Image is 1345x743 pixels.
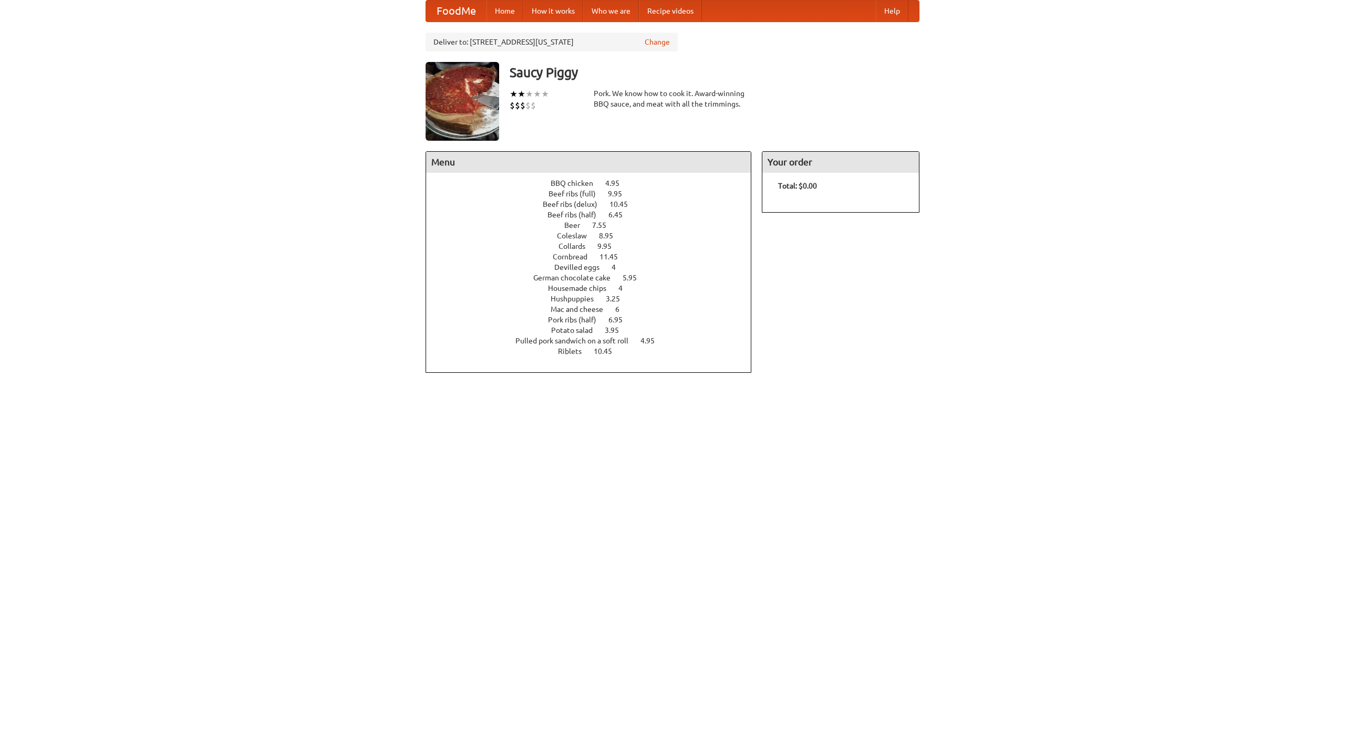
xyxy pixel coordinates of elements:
span: 4.95 [605,179,630,187]
span: Pork ribs (half) [548,316,607,324]
span: Hushpuppies [551,295,604,303]
span: 4 [612,263,626,271]
a: Hushpuppies 3.25 [551,295,639,303]
span: 4.95 [640,337,665,345]
a: Change [645,37,670,47]
h3: Saucy Piggy [510,62,919,83]
a: Mac and cheese 6 [551,305,639,313]
li: $ [520,100,525,111]
span: Pulled pork sandwich on a soft roll [515,337,639,345]
span: 8.95 [599,232,624,240]
span: Devilled eggs [554,263,610,271]
span: 3.25 [606,295,630,303]
b: Total: $0.00 [778,182,817,190]
a: Coleslaw 8.95 [557,232,633,240]
a: Beef ribs (full) 9.95 [549,190,642,198]
li: ★ [541,88,549,100]
span: 6.45 [608,211,633,219]
span: Coleslaw [557,232,597,240]
span: Beer [564,221,591,229]
span: Mac and cheese [551,305,614,313]
a: BBQ chicken 4.95 [551,179,639,187]
span: 10.45 [594,347,623,355]
li: $ [525,100,531,111]
div: Pork. We know how to cook it. Award-winning BBQ sauce, and meat with all the trimmings. [594,88,751,109]
span: 6.95 [608,316,633,324]
span: BBQ chicken [551,179,604,187]
span: 11.45 [599,253,628,261]
span: Housemade chips [548,284,617,292]
span: Potato salad [551,326,603,334]
span: Beef ribs (delux) [543,200,608,208]
a: FoodMe [426,1,487,22]
span: Beef ribs (full) [549,190,606,198]
h4: Menu [426,152,751,173]
li: ★ [525,88,533,100]
span: Beef ribs (half) [547,211,607,219]
span: 10.45 [609,200,638,208]
a: Pork ribs (half) 6.95 [548,316,642,324]
span: 6 [615,305,630,313]
a: Riblets 10.45 [558,347,632,355]
img: angular.jpg [426,62,499,141]
a: Home [487,1,523,22]
li: $ [531,100,536,111]
a: Cornbread 11.45 [553,253,637,261]
h4: Your order [762,152,919,173]
span: 3.95 [605,326,629,334]
span: 9.95 [608,190,633,198]
div: Deliver to: [STREET_ADDRESS][US_STATE] [426,33,678,51]
span: 9.95 [597,242,622,250]
a: Housemade chips 4 [548,284,642,292]
span: 5.95 [623,274,647,282]
span: German chocolate cake [533,274,621,282]
li: ★ [510,88,518,100]
a: Collards 9.95 [558,242,631,250]
li: ★ [533,88,541,100]
a: Devilled eggs 4 [554,263,635,271]
a: Beer 7.55 [564,221,626,229]
a: Beef ribs (half) 6.45 [547,211,642,219]
li: ★ [518,88,525,100]
span: Collards [558,242,596,250]
a: German chocolate cake 5.95 [533,274,656,282]
span: Cornbread [553,253,598,261]
span: Riblets [558,347,592,355]
a: Help [876,1,908,22]
a: Beef ribs (delux) 10.45 [543,200,647,208]
span: 7.55 [592,221,617,229]
a: Potato salad 3.95 [551,326,638,334]
span: 4 [618,284,633,292]
a: Pulled pork sandwich on a soft roll 4.95 [515,337,674,345]
a: Who we are [583,1,639,22]
a: How it works [523,1,583,22]
li: $ [515,100,520,111]
a: Recipe videos [639,1,702,22]
li: $ [510,100,515,111]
